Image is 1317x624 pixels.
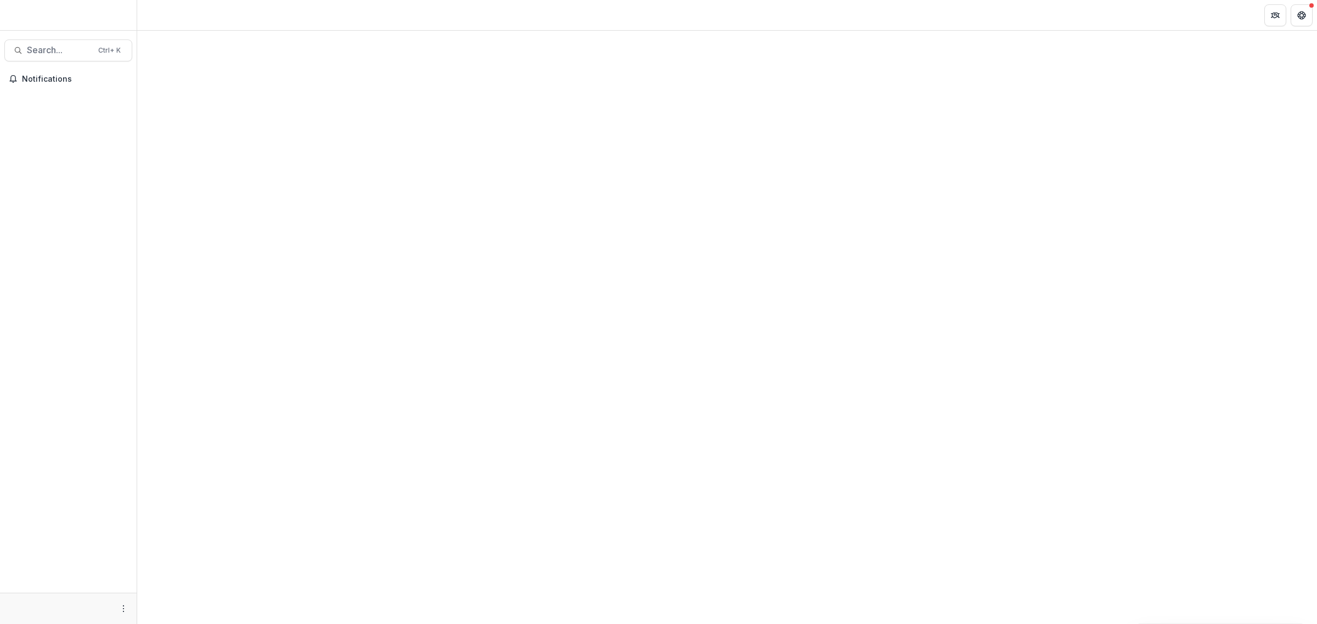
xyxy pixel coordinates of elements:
[142,7,188,23] nav: breadcrumb
[4,39,132,61] button: Search...
[4,70,132,88] button: Notifications
[27,45,92,55] span: Search...
[22,75,128,84] span: Notifications
[1291,4,1313,26] button: Get Help
[96,44,123,56] div: Ctrl + K
[1264,4,1286,26] button: Partners
[117,602,130,615] button: More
